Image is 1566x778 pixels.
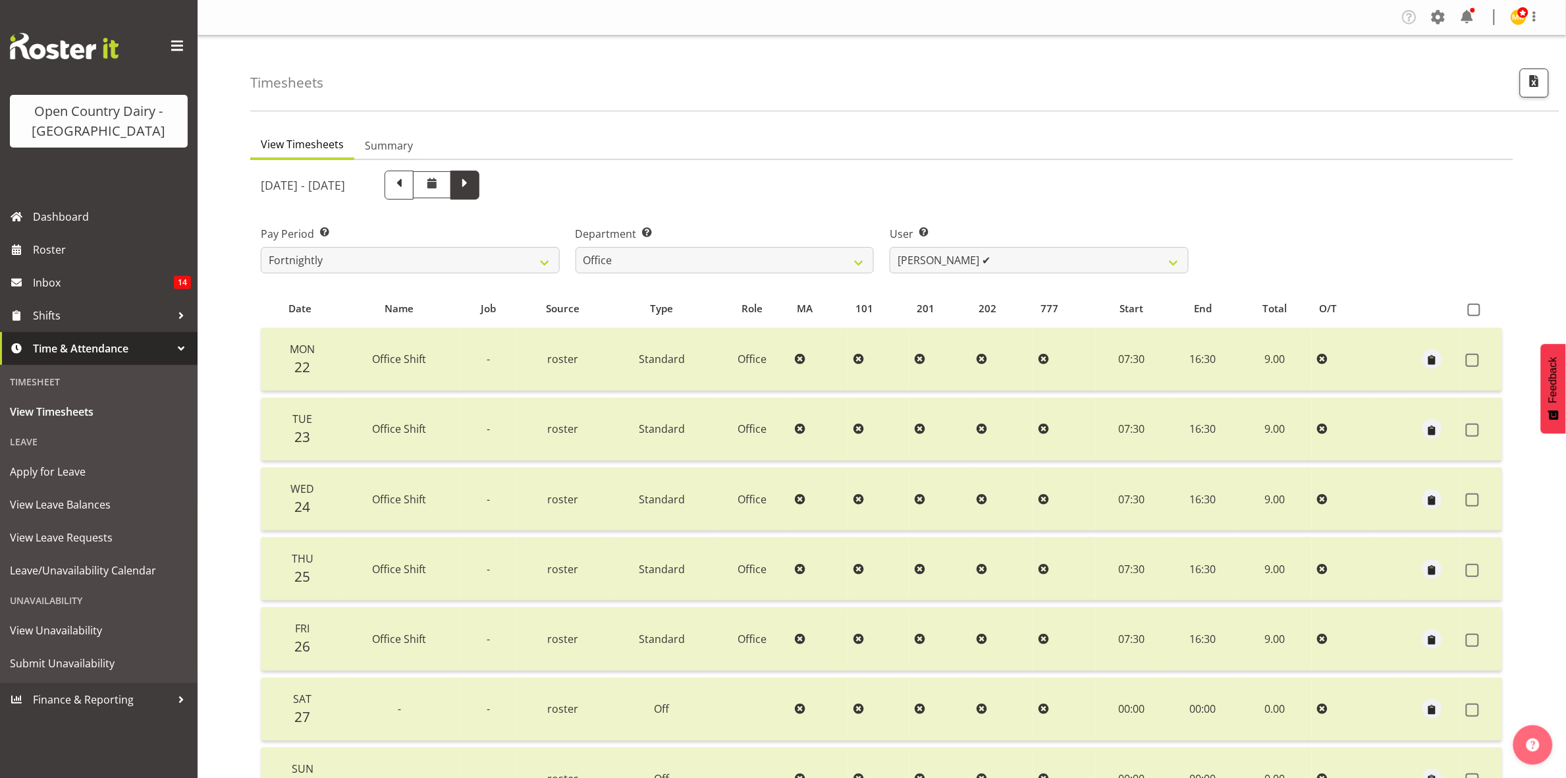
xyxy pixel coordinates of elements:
[1095,468,1168,531] td: 07:30
[576,226,875,242] label: Department
[261,136,344,152] span: View Timesheets
[288,301,311,316] span: Date
[290,342,315,356] span: Mon
[10,621,188,640] span: View Unavailability
[385,301,414,316] span: Name
[3,554,194,587] a: Leave/Unavailability Calendar
[33,306,171,325] span: Shifts
[1120,301,1143,316] span: Start
[1526,738,1540,752] img: help-xxl-2.png
[1319,301,1337,316] span: O/T
[174,276,191,289] span: 14
[1095,328,1168,391] td: 07:30
[292,762,313,776] span: Sun
[547,492,578,507] span: roster
[487,702,490,716] span: -
[890,226,1189,242] label: User
[481,301,496,316] span: Job
[547,562,578,576] span: roster
[1168,468,1238,531] td: 16:30
[3,455,194,488] a: Apply for Leave
[547,422,578,436] span: roster
[855,301,873,316] span: 101
[372,352,426,366] span: Office Shift
[487,632,490,646] span: -
[547,352,578,366] span: roster
[365,138,413,153] span: Summary
[10,402,188,422] span: View Timesheets
[3,614,194,647] a: View Unavailability
[33,273,174,292] span: Inbox
[547,702,578,716] span: roster
[372,422,426,436] span: Office Shift
[1237,398,1312,461] td: 9.00
[293,692,311,706] span: Sat
[1237,678,1312,741] td: 0.00
[1520,69,1549,97] button: Export CSV
[738,632,767,646] span: Office
[1168,398,1238,461] td: 16:30
[608,538,715,601] td: Standard
[797,301,813,316] span: MA
[294,637,310,655] span: 26
[738,492,767,507] span: Office
[1168,607,1238,671] td: 16:30
[295,621,310,636] span: Fri
[10,653,188,673] span: Submit Unavailability
[1511,9,1526,25] img: milk-reception-awarua7542.jpg
[290,482,314,496] span: Wed
[1237,468,1312,531] td: 9.00
[10,528,188,547] span: View Leave Requests
[294,497,310,516] span: 24
[292,551,313,566] span: Thu
[294,428,310,446] span: 23
[250,75,323,90] h4: Timesheets
[608,607,715,671] td: Standard
[33,240,191,260] span: Roster
[917,301,935,316] span: 201
[292,412,312,426] span: Tue
[261,178,345,192] h5: [DATE] - [DATE]
[3,428,194,455] div: Leave
[1548,357,1559,403] span: Feedback
[1237,328,1312,391] td: 9.00
[1095,398,1168,461] td: 07:30
[1168,538,1238,601] td: 16:30
[738,562,767,576] span: Office
[372,492,426,507] span: Office Shift
[1168,678,1238,741] td: 00:00
[23,101,175,141] div: Open Country Dairy - [GEOGRAPHIC_DATA]
[738,352,767,366] span: Office
[10,33,119,59] img: Rosterit website logo
[1194,301,1212,316] span: End
[738,422,767,436] span: Office
[3,647,194,680] a: Submit Unavailability
[1041,301,1059,316] span: 777
[294,567,310,586] span: 25
[372,632,426,646] span: Office Shift
[1168,328,1238,391] td: 16:30
[1237,538,1312,601] td: 9.00
[372,562,426,576] span: Office Shift
[33,339,171,358] span: Time & Attendance
[33,207,191,227] span: Dashboard
[1095,538,1168,601] td: 07:30
[33,690,171,709] span: Finance & Reporting
[608,398,715,461] td: Standard
[3,587,194,614] div: Unavailability
[651,301,674,316] span: Type
[608,468,715,531] td: Standard
[261,226,560,242] label: Pay Period
[487,562,490,576] span: -
[1095,678,1168,741] td: 00:00
[979,301,997,316] span: 202
[10,561,188,580] span: Leave/Unavailability Calendar
[294,358,310,376] span: 22
[3,395,194,428] a: View Timesheets
[10,495,188,514] span: View Leave Balances
[294,708,310,726] span: 27
[3,488,194,521] a: View Leave Balances
[487,492,490,507] span: -
[546,301,580,316] span: Source
[1237,607,1312,671] td: 9.00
